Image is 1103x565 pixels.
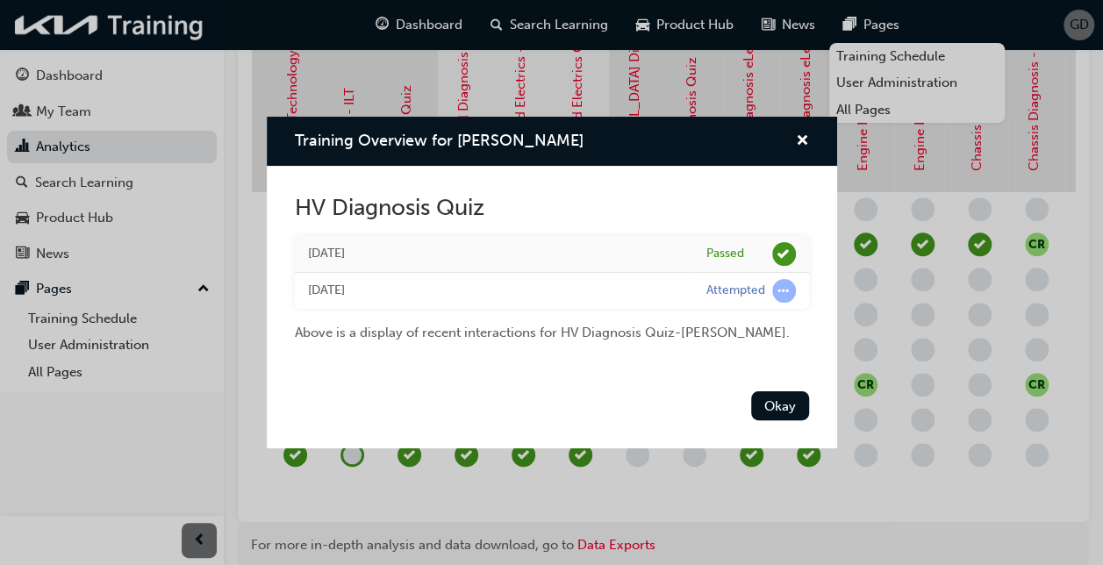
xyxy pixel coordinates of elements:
h2: HV Diagnosis Quiz [295,194,809,222]
button: cross-icon [796,131,809,153]
span: learningRecordVerb_ATTEMPT-icon [772,279,796,303]
span: Training Overview for [PERSON_NAME] [295,131,584,150]
div: Thu Apr 18 2024 14:51:33 GMT+1000 (Australian Eastern Standard Time) [308,244,680,264]
span: cross-icon [796,134,809,150]
div: Training Overview for Damian Forbes [267,117,837,449]
div: Above is a display of recent interactions for HV Diagnosis Quiz - [PERSON_NAME] . [295,309,809,343]
button: Okay [751,391,809,420]
span: learningRecordVerb_PASS-icon [772,242,796,266]
div: Thu Apr 18 2024 14:43:55 GMT+1000 (Australian Eastern Standard Time) [308,281,680,301]
div: Passed [706,246,744,262]
div: Attempted [706,282,765,299]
